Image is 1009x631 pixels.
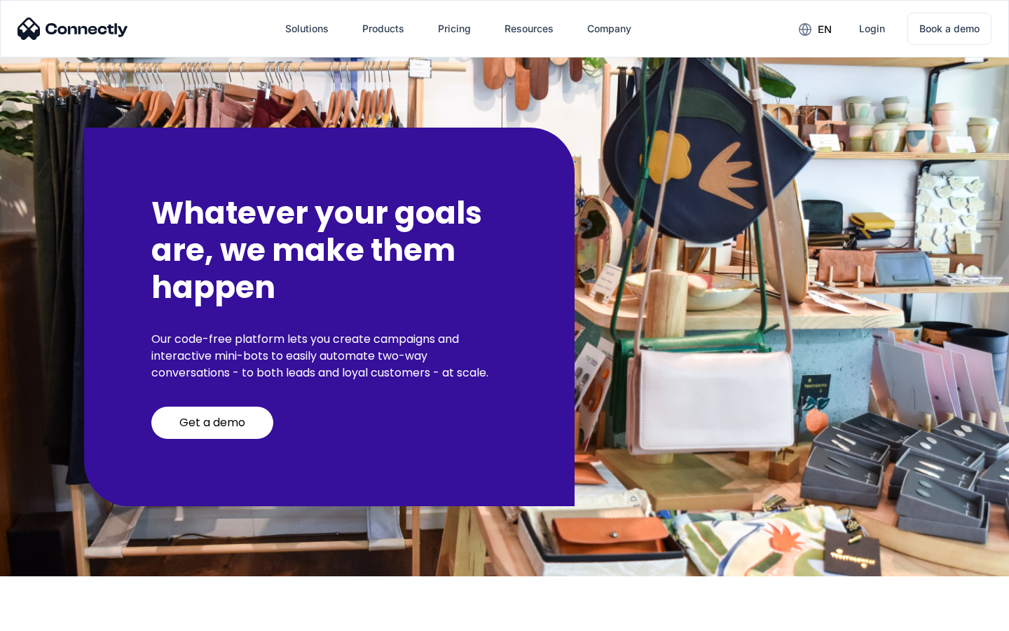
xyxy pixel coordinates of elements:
[438,19,471,39] div: Pricing
[18,18,128,40] img: Connectly Logo
[818,20,832,39] div: en
[151,195,507,306] h2: Whatever your goals are, we make them happen
[587,19,631,39] div: Company
[848,12,896,46] a: Login
[151,407,273,439] a: Get a demo
[859,19,885,39] div: Login
[151,331,507,381] p: Our code-free platform lets you create campaigns and interactive mini-bots to easily automate two...
[907,13,991,45] a: Book a demo
[504,19,554,39] div: Resources
[427,12,482,46] a: Pricing
[28,606,84,626] ul: Language list
[179,416,245,430] div: Get a demo
[362,19,404,39] div: Products
[14,606,84,626] aside: Language selected: English
[285,19,329,39] div: Solutions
